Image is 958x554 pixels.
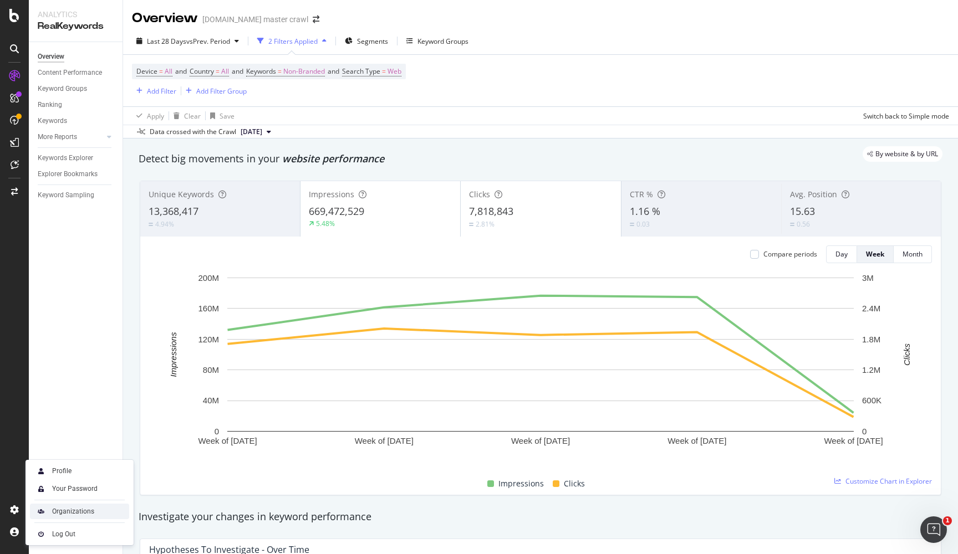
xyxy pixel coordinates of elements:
[38,131,104,143] a: More Reports
[862,335,880,344] text: 1.8M
[30,504,129,519] a: Organizations
[149,223,153,226] img: Equal
[790,189,837,199] span: Avg. Position
[241,127,262,137] span: 2025 Sep. 8th
[198,304,219,313] text: 160M
[165,64,172,79] span: All
[206,107,235,125] button: Save
[903,249,923,259] div: Month
[34,482,48,495] img: tUVSALn78D46LlpAY8klYZqgKwTuBm2K29c6p1XQNDCsM0DgKSSoAXXevcAwljcHBINEg0LrUEktgcYYD5sVUphq1JigPmkfB...
[862,396,881,405] text: 600K
[38,20,114,33] div: RealKeywords
[149,204,198,218] span: 13,368,417
[232,66,243,76] span: and
[147,111,164,121] div: Apply
[875,151,938,157] span: By website & by URL
[862,427,867,436] text: 0
[667,436,726,445] text: Week of [DATE]
[469,223,473,226] img: Equal
[38,189,94,201] div: Keyword Sampling
[198,436,257,445] text: Week of [DATE]
[149,272,932,464] svg: A chart.
[30,481,129,496] a: Your Password
[866,249,884,259] div: Week
[190,66,214,76] span: Country
[159,66,163,76] span: =
[278,66,282,76] span: =
[845,476,932,486] span: Customize Chart in Explorer
[30,526,129,542] a: Log Out
[52,484,98,493] div: Your Password
[38,51,115,63] a: Overview
[132,84,176,98] button: Add Filter
[136,66,157,76] span: Device
[857,245,894,263] button: Week
[155,219,174,229] div: 4.94%
[862,304,880,313] text: 2.4M
[169,107,201,125] button: Clear
[920,516,947,543] iframe: Intercom live chat
[790,204,815,218] span: 15.63
[38,115,67,127] div: Keywords
[215,427,219,436] text: 0
[38,131,77,143] div: More Reports
[181,84,247,98] button: Add Filter Group
[196,86,247,96] div: Add Filter Group
[198,335,219,344] text: 120M
[38,99,115,111] a: Ranking
[34,464,48,478] img: Xx2yTbCeVcdxHMdxHOc+8gctb42vCocUYgAAAABJRU5ErkJggg==
[382,66,386,76] span: =
[38,67,115,79] a: Content Performance
[902,343,911,365] text: Clicks
[149,189,214,199] span: Unique Keywords
[132,32,243,50] button: Last 28 DaysvsPrev. Period
[328,66,339,76] span: and
[186,37,230,46] span: vs Prev. Period
[38,51,64,63] div: Overview
[469,189,490,199] span: Clicks
[313,16,319,23] div: arrow-right-arrow-left
[894,245,932,263] button: Month
[943,516,952,525] span: 1
[38,189,115,201] a: Keyword Sampling
[30,463,129,479] a: Profile
[863,111,949,121] div: Switch back to Simple mode
[220,111,235,121] div: Save
[52,507,94,516] div: Organizations
[221,64,229,79] span: All
[862,365,880,375] text: 1.2M
[357,37,388,46] span: Segments
[147,37,186,46] span: Last 28 Days
[268,37,318,46] div: 2 Filters Applied
[38,99,62,111] div: Ranking
[862,273,874,283] text: 3M
[763,249,817,259] div: Compare periods
[636,219,650,229] div: 0.03
[38,83,87,95] div: Keyword Groups
[202,14,308,25] div: [DOMAIN_NAME] master crawl
[34,505,48,518] img: AtrBVVRoAgWaAAAAAElFTkSuQmCC
[236,125,276,138] button: [DATE]
[150,127,236,137] div: Data crossed with the Crawl
[863,146,942,162] div: legacy label
[38,152,115,164] a: Keywords Explorer
[38,9,114,20] div: Analytics
[175,66,187,76] span: and
[132,107,164,125] button: Apply
[824,436,883,445] text: Week of [DATE]
[246,66,276,76] span: Keywords
[147,86,176,96] div: Add Filter
[834,476,932,486] a: Customize Chart in Explorer
[38,152,93,164] div: Keywords Explorer
[52,466,72,475] div: Profile
[203,365,219,375] text: 80M
[511,436,570,445] text: Week of [DATE]
[630,189,653,199] span: CTR %
[309,204,364,218] span: 669,472,529
[498,477,544,490] span: Impressions
[38,168,98,180] div: Explorer Bookmarks
[790,223,794,226] img: Equal
[198,273,219,283] text: 200M
[38,83,115,95] a: Keyword Groups
[388,64,401,79] span: Web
